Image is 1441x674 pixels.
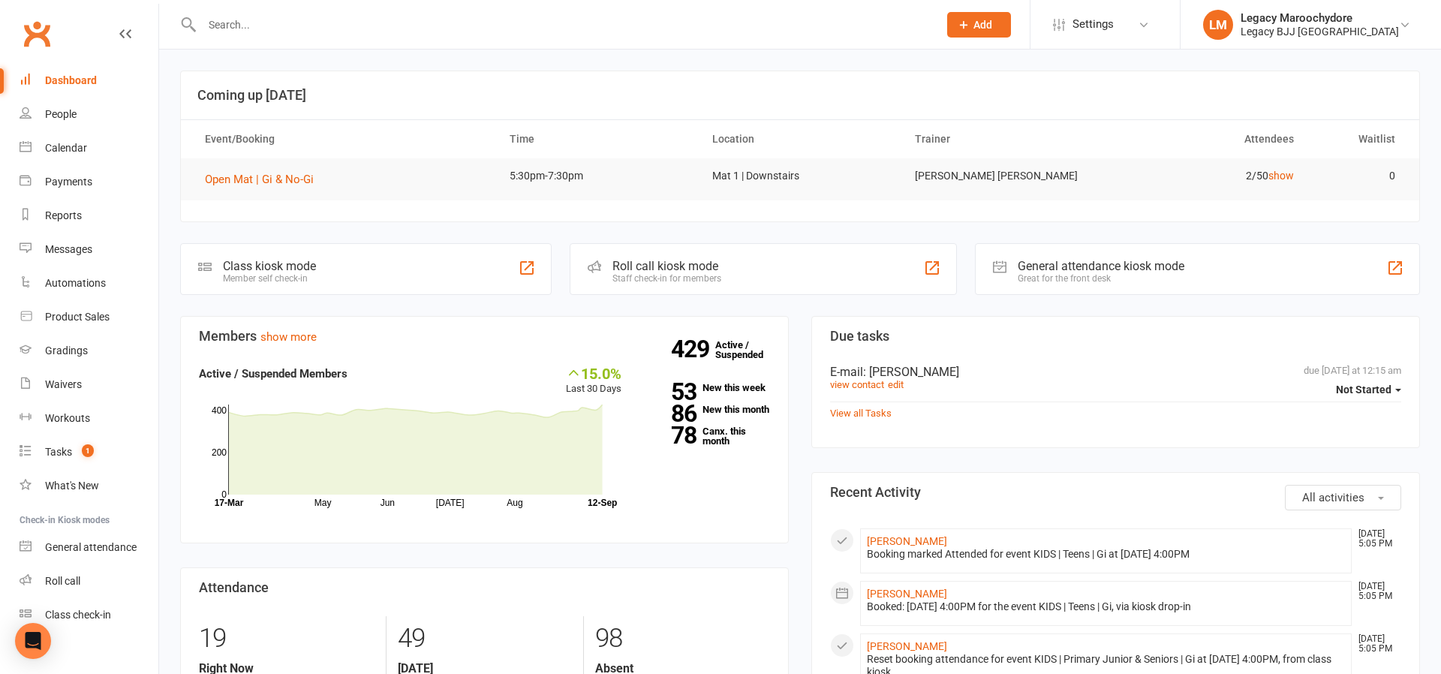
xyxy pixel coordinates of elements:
div: Booking marked Attended for event KIDS | Teens | Gi at [DATE] 4:00PM [867,548,1345,561]
button: Not Started [1336,376,1401,403]
div: LM [1203,10,1233,40]
span: All activities [1302,491,1364,504]
a: Messages [20,233,158,266]
a: Workouts [20,402,158,435]
a: Class kiosk mode [20,598,158,632]
div: Last 30 Days [566,365,621,397]
a: Automations [20,266,158,300]
div: Legacy Maroochydore [1241,11,1399,25]
div: General attendance [45,541,137,553]
a: People [20,98,158,131]
a: Calendar [20,131,158,165]
a: view contact [830,379,884,390]
th: Attendees [1104,120,1307,158]
div: Dashboard [45,74,97,86]
a: [PERSON_NAME] [867,588,947,600]
strong: 429 [671,338,715,360]
div: Roll call kiosk mode [612,259,721,273]
a: What's New [20,469,158,503]
div: Payments [45,176,92,188]
strong: 78 [644,424,696,447]
a: Reports [20,199,158,233]
strong: 53 [644,381,696,403]
h3: Attendance [199,580,770,595]
td: 2/50 [1104,158,1307,194]
a: View all Tasks [830,408,892,419]
td: 5:30pm-7:30pm [496,158,699,194]
a: Clubworx [18,15,56,53]
td: Mat 1 | Downstairs [699,158,901,194]
a: Tasks 1 [20,435,158,469]
div: General attendance kiosk mode [1018,259,1184,273]
a: 86New this month [644,405,770,414]
strong: Active / Suspended Members [199,367,347,381]
div: Booked: [DATE] 4:00PM for the event KIDS | Teens | Gi, via kiosk drop-in [867,600,1345,613]
th: Event/Booking [191,120,496,158]
time: [DATE] 5:05 PM [1351,634,1400,654]
div: Calendar [45,142,87,154]
div: 49 [398,616,573,661]
div: Automations [45,277,106,289]
h3: Recent Activity [830,485,1401,500]
a: General attendance kiosk mode [20,531,158,564]
div: Class check-in [45,609,111,621]
a: 53New this week [644,383,770,393]
th: Waitlist [1307,120,1409,158]
div: Reports [45,209,82,221]
div: What's New [45,480,99,492]
strong: 86 [644,402,696,425]
th: Location [699,120,901,158]
th: Time [496,120,699,158]
button: Add [947,12,1011,38]
div: Open Intercom Messenger [15,623,51,659]
div: 98 [595,616,770,661]
a: show more [260,330,317,344]
div: 19 [199,616,375,661]
div: Messages [45,243,92,255]
div: Gradings [45,345,88,357]
h3: Due tasks [830,329,1401,344]
a: Waivers [20,368,158,402]
td: [PERSON_NAME] [PERSON_NAME] [901,158,1104,194]
div: Great for the front desk [1018,273,1184,284]
button: Open Mat | Gi & No-Gi [205,170,324,188]
a: Payments [20,165,158,199]
span: Not Started [1336,384,1391,396]
div: Legacy BJJ [GEOGRAPHIC_DATA] [1241,25,1399,38]
a: 429Active / Suspended [715,329,781,371]
h3: Coming up [DATE] [197,88,1403,103]
td: 0 [1307,158,1409,194]
span: : [PERSON_NAME] [863,365,959,379]
div: Tasks [45,446,72,458]
button: All activities [1285,485,1401,510]
div: People [45,108,77,120]
a: Gradings [20,334,158,368]
h3: Members [199,329,770,344]
a: show [1268,170,1294,182]
a: Product Sales [20,300,158,334]
div: Product Sales [45,311,110,323]
a: [PERSON_NAME] [867,535,947,547]
div: Staff check-in for members [612,273,721,284]
input: Search... [197,14,928,35]
a: edit [888,379,904,390]
a: Dashboard [20,64,158,98]
span: 1 [82,444,94,457]
a: 78Canx. this month [644,426,770,446]
div: Member self check-in [223,273,316,284]
div: Roll call [45,575,80,587]
span: Settings [1072,8,1114,41]
a: [PERSON_NAME] [867,640,947,652]
span: Add [973,19,992,31]
div: E-mail [830,365,1401,379]
span: Open Mat | Gi & No-Gi [205,173,314,186]
a: Roll call [20,564,158,598]
div: Class kiosk mode [223,259,316,273]
time: [DATE] 5:05 PM [1351,529,1400,549]
div: Workouts [45,412,90,424]
div: 15.0% [566,365,621,381]
div: Waivers [45,378,82,390]
th: Trainer [901,120,1104,158]
time: [DATE] 5:05 PM [1351,582,1400,601]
